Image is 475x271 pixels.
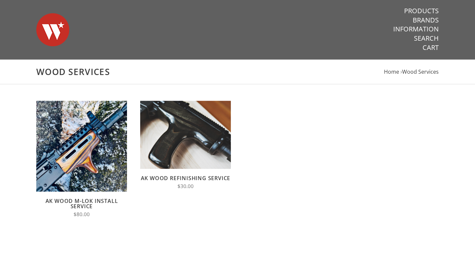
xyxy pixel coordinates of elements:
li: › [400,67,439,76]
a: Brands [413,16,439,24]
a: AK Wood M-LOK Install Service [46,197,118,210]
img: Warsaw Wood Co. [36,7,69,53]
a: Information [393,25,439,33]
a: AK Wood Refinishing Service [141,174,231,182]
a: Wood Services [402,68,439,75]
a: Search [414,34,439,43]
span: $80.00 [74,211,90,218]
a: Products [404,7,439,15]
h1: Wood Services [36,66,439,77]
img: AK Wood Refinishing Service [140,101,231,169]
span: $30.00 [177,183,194,190]
a: Home [384,68,399,75]
a: Cart [423,43,439,52]
img: AK Wood M-LOK Install Service [36,101,127,192]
